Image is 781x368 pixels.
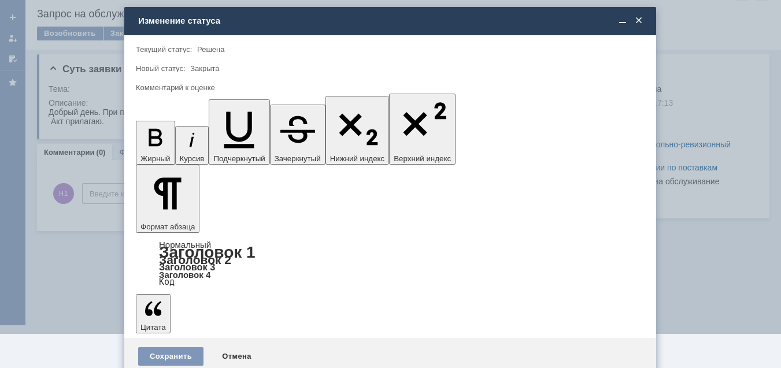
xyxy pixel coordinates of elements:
button: Формат абзаца [136,165,199,233]
div: Формат абзаца [136,241,645,286]
span: Зачеркнутый [275,154,321,163]
a: Нормальный [159,240,211,250]
a: Заголовок 2 [159,253,231,266]
span: Решена [197,45,224,54]
button: Нижний индекс [325,96,390,165]
button: Зачеркнутый [270,105,325,165]
span: Формат абзаца [140,222,195,231]
a: Заголовок 4 [159,270,210,280]
span: Курсив [180,154,205,163]
a: Код [159,277,175,287]
div: Изменение статуса [138,16,645,26]
label: Текущий статус: [136,45,192,54]
span: Закрыта [190,64,219,73]
div: Комментарий к оценке [136,84,642,91]
span: Подчеркнутый [213,154,265,163]
button: Жирный [136,121,175,165]
button: Курсив [175,126,209,165]
span: Свернуть (Ctrl + M) [617,16,628,26]
span: Закрыть [633,16,645,26]
label: Новый статус: [136,64,186,73]
button: Подчеркнутый [209,99,269,165]
span: Жирный [140,154,171,163]
button: Цитата [136,294,171,333]
span: Верхний индекс [394,154,451,163]
a: Заголовок 3 [159,262,215,272]
span: Нижний индекс [330,154,385,163]
button: Верхний индекс [389,94,456,165]
span: Цитата [140,323,166,332]
a: Заголовок 1 [159,243,256,261]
